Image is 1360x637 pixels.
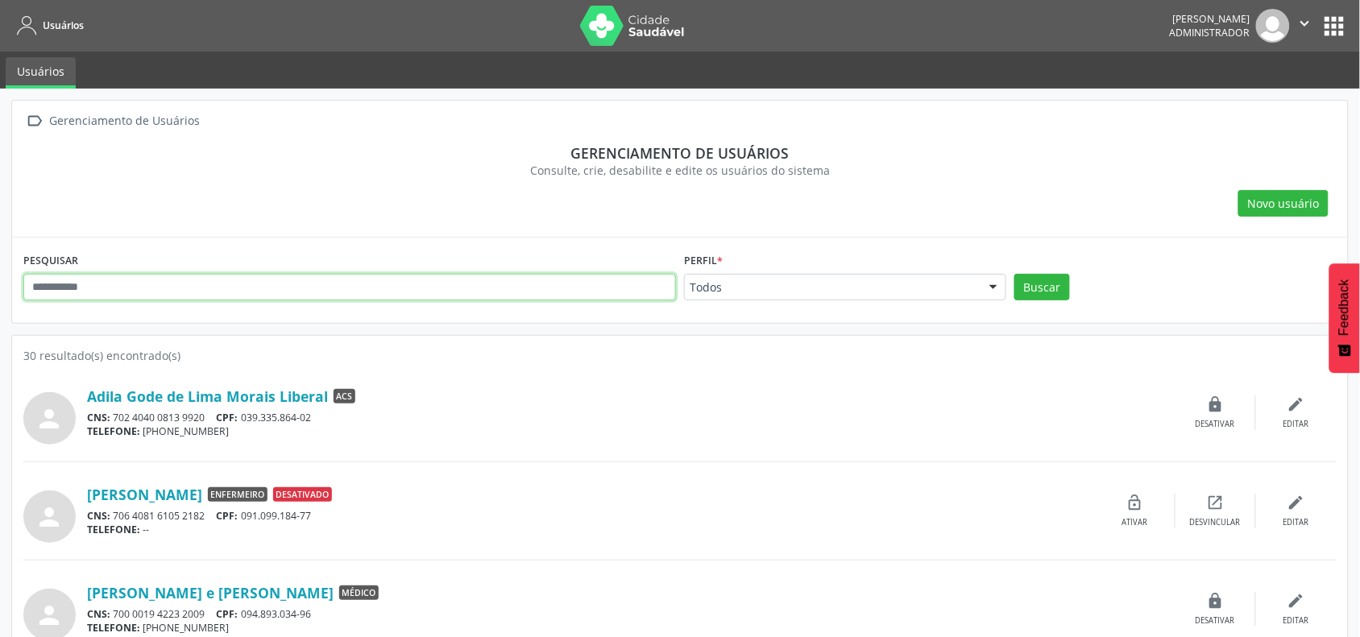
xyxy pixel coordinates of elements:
i: open_in_new [1207,494,1225,511]
span: Enfermeiro [208,487,267,502]
button: Buscar [1014,274,1070,301]
button: apps [1321,12,1349,40]
i:  [1296,14,1314,32]
button: Feedback - Mostrar pesquisa [1329,263,1360,373]
a: Usuários [6,57,76,89]
div: Ativar [1122,517,1148,528]
span: CPF: [217,411,238,424]
div: Desvincular [1190,517,1241,528]
i: person [35,404,64,433]
a: [PERSON_NAME] e [PERSON_NAME] [87,584,334,602]
i: edit [1287,494,1305,511]
div: Editar [1283,517,1309,528]
span: CPF: [217,509,238,523]
span: Feedback [1337,279,1352,336]
a: [PERSON_NAME] [87,486,202,503]
div: Desativar [1196,615,1235,627]
span: CNS: [87,607,110,621]
span: Médico [339,585,379,600]
span: CNS: [87,411,110,424]
button: Novo usuário [1238,190,1329,217]
i: lock_open [1126,494,1144,511]
div: -- [87,523,1095,536]
i: lock [1207,592,1225,610]
i: person [35,503,64,532]
span: Todos [690,279,973,296]
div: [PERSON_NAME] [1170,12,1250,26]
i: edit [1287,592,1305,610]
span: Desativado [273,487,332,502]
div: Consulte, crie, desabilite e edite os usuários do sistema [35,162,1325,179]
i:  [23,110,47,133]
div: Editar [1283,615,1309,627]
img: img [1256,9,1290,43]
label: Perfil [684,249,723,274]
a: Adila Gode de Lima Morais Liberal [87,387,328,405]
i: edit [1287,395,1305,413]
div: 700 0019 4223 2009 094.893.034-96 [87,607,1175,621]
div: Editar [1283,419,1309,430]
span: Usuários [43,19,84,32]
a:  Gerenciamento de Usuários [23,110,203,133]
a: Usuários [11,12,84,39]
div: [PHONE_NUMBER] [87,621,1175,635]
i: lock [1207,395,1225,413]
label: PESQUISAR [23,249,78,274]
span: CNS: [87,509,110,523]
span: Novo usuário [1248,195,1320,212]
button:  [1290,9,1321,43]
span: ACS [334,389,355,403]
span: Administrador [1170,26,1250,39]
div: Desativar [1196,419,1235,430]
div: 706 4081 6105 2182 091.099.184-77 [87,509,1095,523]
span: CPF: [217,607,238,621]
span: TELEFONE: [87,424,140,438]
div: Gerenciamento de Usuários [47,110,203,133]
div: 30 resultado(s) encontrado(s) [23,347,1337,364]
span: TELEFONE: [87,621,140,635]
div: [PHONE_NUMBER] [87,424,1175,438]
div: Gerenciamento de usuários [35,144,1325,162]
div: 702 4040 0813 9920 039.335.864-02 [87,411,1175,424]
span: TELEFONE: [87,523,140,536]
